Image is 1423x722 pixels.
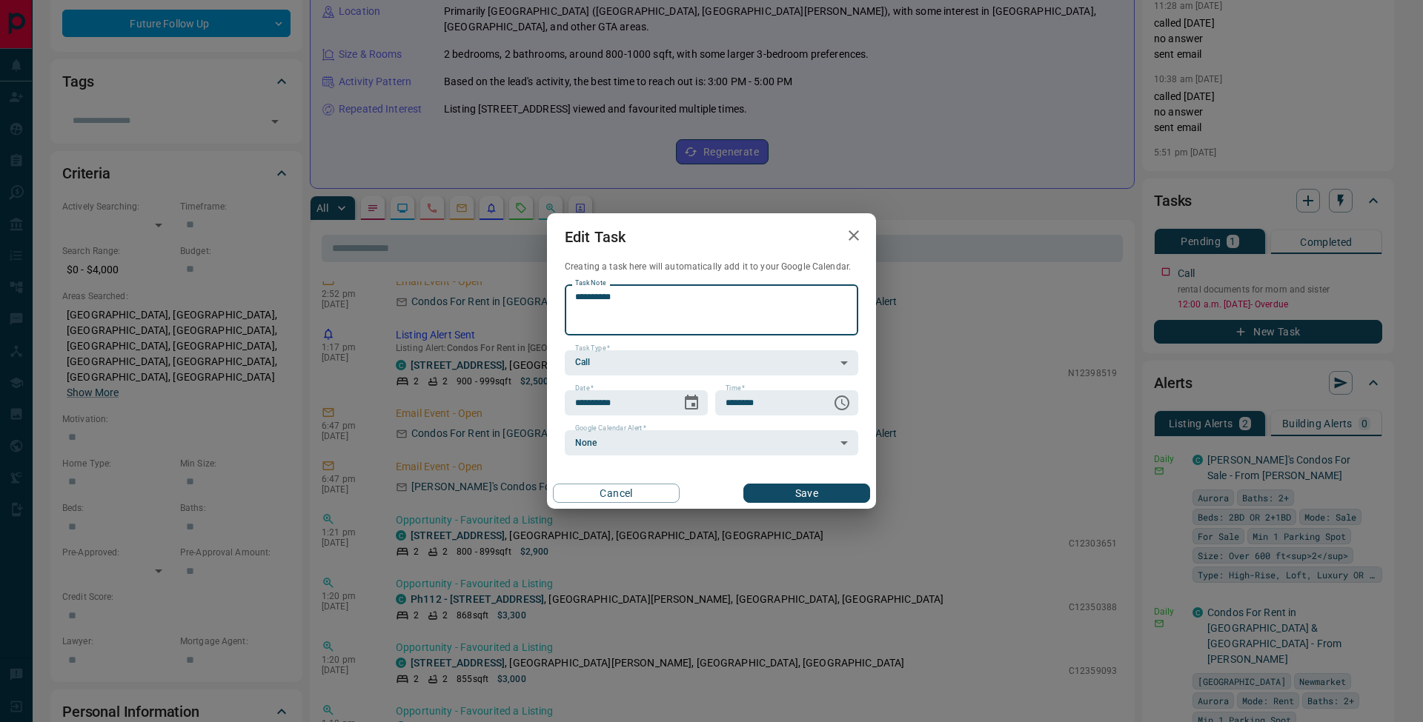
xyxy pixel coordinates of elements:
label: Task Type [575,344,610,353]
button: Save [743,484,870,503]
label: Time [726,384,745,393]
button: Choose date, selected date is Sep 12, 2025 [677,388,706,418]
p: Creating a task here will automatically add it to your Google Calendar. [565,261,858,273]
h2: Edit Task [547,213,643,261]
button: Choose time, selected time is 12:00 AM [827,388,857,418]
label: Date [575,384,594,393]
label: Task Note [575,278,606,288]
label: Google Calendar Alert [575,424,646,433]
div: None [565,430,858,455]
button: Cancel [553,484,680,503]
div: Call [565,350,858,375]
